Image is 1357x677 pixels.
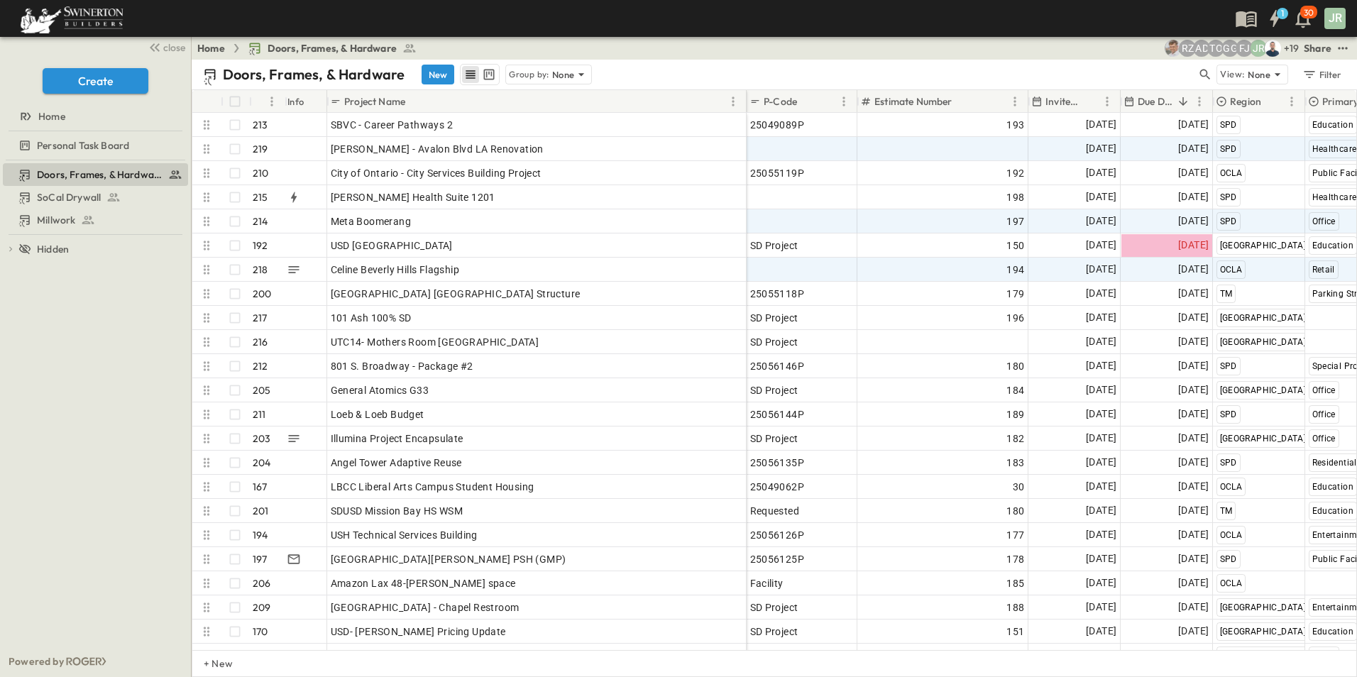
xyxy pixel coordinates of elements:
[750,600,798,615] span: SD Project
[38,109,65,123] span: Home
[750,287,805,301] span: 25055118P
[1323,6,1347,31] button: JR
[1178,575,1209,591] span: [DATE]
[1220,409,1237,419] span: SPD
[1220,530,1243,540] span: OCLA
[1086,551,1116,567] span: [DATE]
[1304,7,1314,18] p: 30
[331,431,463,446] span: Illumina Project Encapsulate
[800,94,815,109] button: Sort
[408,94,424,109] button: Sort
[3,187,185,207] a: SoCal Drywall
[253,528,268,542] p: 194
[1220,554,1237,564] span: SPD
[1220,337,1307,347] span: [GEOGRAPHIC_DATA]
[750,118,805,132] span: 25049089P
[750,431,798,446] span: SD Project
[253,335,268,349] p: 216
[1220,265,1243,275] span: OCLA
[1178,358,1209,374] span: [DATE]
[1178,599,1209,615] span: [DATE]
[253,504,269,518] p: 201
[1006,238,1024,253] span: 150
[37,167,163,182] span: Doors, Frames, & Hardware
[1324,8,1346,29] div: JR
[331,407,424,422] span: Loeb & Loeb Budget
[1220,168,1243,178] span: OCLA
[331,528,478,542] span: USH Technical Services Building
[1304,41,1331,55] div: Share
[1006,504,1024,518] span: 180
[253,407,266,422] p: 211
[1220,482,1243,492] span: OCLA
[331,287,581,301] span: [GEOGRAPHIC_DATA] [GEOGRAPHIC_DATA] Structure
[253,190,268,204] p: 215
[1178,141,1209,157] span: [DATE]
[3,165,185,185] a: Doors, Frames, & Hardware
[331,166,542,180] span: City of Ontario - City Services Building Project
[750,649,798,663] span: SD Project
[1193,40,1210,57] div: Alyssa De Robertis (aderoberti@swinerton.com)
[1312,120,1354,130] span: Education
[1179,40,1196,57] div: Robert Zeilinger (robert.zeilinger@swinerton.com)
[1006,649,1024,663] span: 186
[1006,552,1024,566] span: 178
[253,624,268,639] p: 170
[253,238,268,253] p: 192
[750,480,805,494] span: 25049062P
[1006,190,1024,204] span: 198
[1165,40,1182,57] img: Aaron Anderson (aaron.anderson@swinerton.com)
[331,238,453,253] span: USD [GEOGRAPHIC_DATA]
[1312,458,1357,468] span: Residential
[1236,40,1253,57] div: Francisco J. Sanchez (frsanchez@swinerton.com)
[344,94,405,109] p: Project Name
[331,649,383,663] span: Apple 1750
[43,68,148,94] button: Create
[750,238,798,253] span: SD Project
[1006,576,1024,590] span: 185
[874,94,952,109] p: Estimate Number
[1086,430,1116,446] span: [DATE]
[1220,458,1237,468] span: SPD
[1086,213,1116,229] span: [DATE]
[3,209,188,231] div: Millworktest
[253,576,271,590] p: 206
[1006,624,1024,639] span: 151
[1178,334,1209,350] span: [DATE]
[1334,40,1351,57] button: test
[462,66,479,83] button: row view
[3,106,185,126] a: Home
[253,552,268,566] p: 197
[1006,311,1024,325] span: 196
[331,552,566,566] span: [GEOGRAPHIC_DATA][PERSON_NAME] PSH (GMP)
[1006,214,1024,229] span: 197
[37,242,69,256] span: Hidden
[37,138,129,153] span: Personal Task Board
[1312,434,1336,444] span: Office
[1086,189,1116,205] span: [DATE]
[253,359,268,373] p: 212
[223,65,405,84] p: Doors, Frames, & Hardware
[331,504,463,518] span: SDUSD Mission Bay HS WSM
[509,67,549,82] p: Group by:
[1312,409,1336,419] span: Office
[3,136,185,155] a: Personal Task Board
[1086,141,1116,157] span: [DATE]
[1297,65,1346,84] button: Filter
[253,311,268,325] p: 217
[253,600,271,615] p: 209
[253,166,269,180] p: 210
[1006,383,1024,397] span: 184
[1207,40,1224,57] div: Travis Osterloh (travis.osterloh@swinerton.com)
[1086,599,1116,615] span: [DATE]
[253,263,268,277] p: 218
[460,64,500,85] div: table view
[253,383,271,397] p: 205
[955,94,971,109] button: Sort
[1248,67,1270,82] p: None
[1312,482,1354,492] span: Education
[1013,480,1025,494] span: 30
[1086,502,1116,519] span: [DATE]
[1086,478,1116,495] span: [DATE]
[3,163,188,186] div: Doors, Frames, & Hardwaretest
